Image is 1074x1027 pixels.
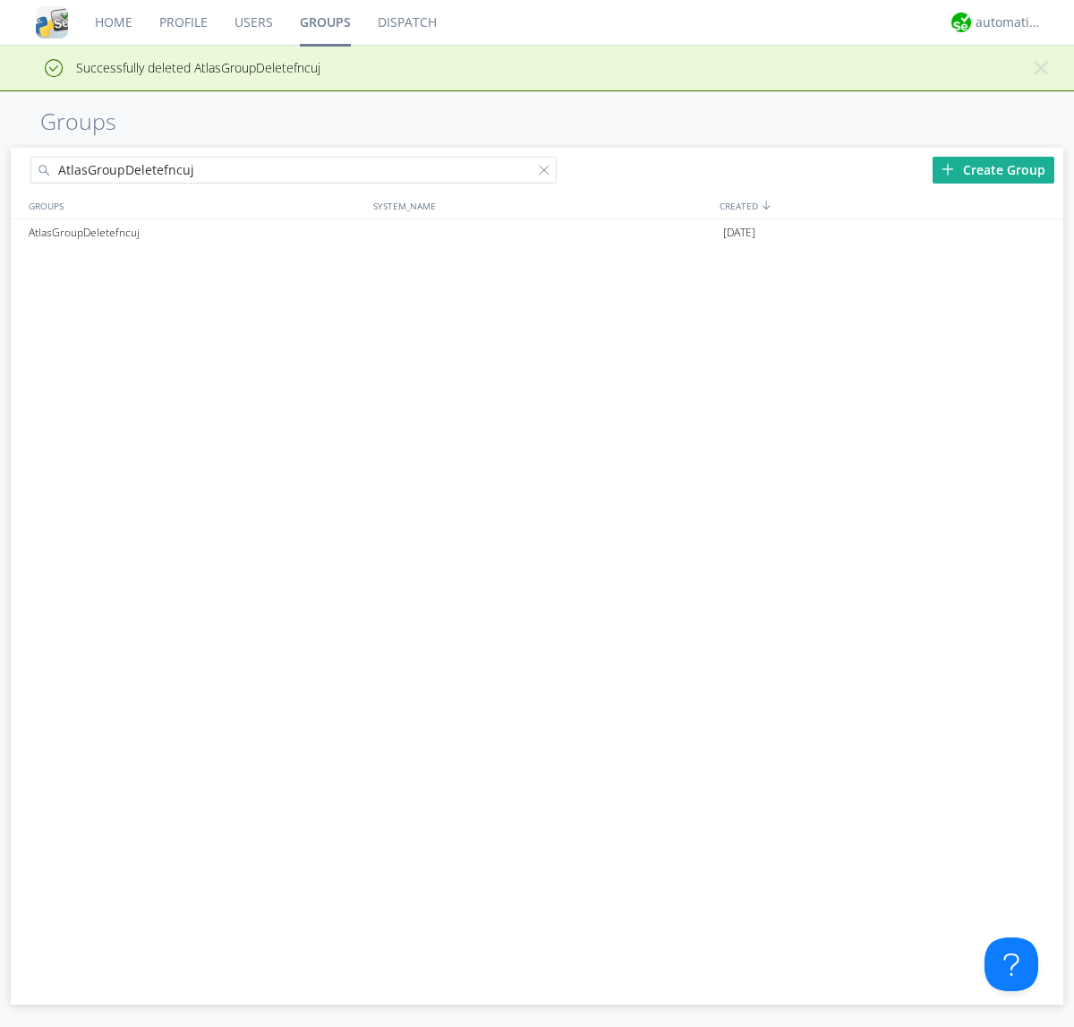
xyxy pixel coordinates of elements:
img: cddb5a64eb264b2086981ab96f4c1ba7 [36,6,68,39]
span: [DATE] [723,219,755,246]
a: AtlasGroupDeletefncuj[DATE] [11,219,1063,246]
iframe: Toggle Customer Support [984,937,1038,991]
div: AtlasGroupDeletefncuj [24,219,369,246]
img: d2d01cd9b4174d08988066c6d424eccd [951,13,971,32]
div: CREATED [715,193,1063,218]
div: Create Group [933,157,1054,184]
img: plus.svg [942,163,954,175]
input: Search groups [30,157,557,184]
div: SYSTEM_NAME [369,193,715,218]
span: Successfully deleted AtlasGroupDeletefncuj [13,59,320,76]
div: automation+atlas [976,13,1043,31]
div: GROUPS [24,193,364,218]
